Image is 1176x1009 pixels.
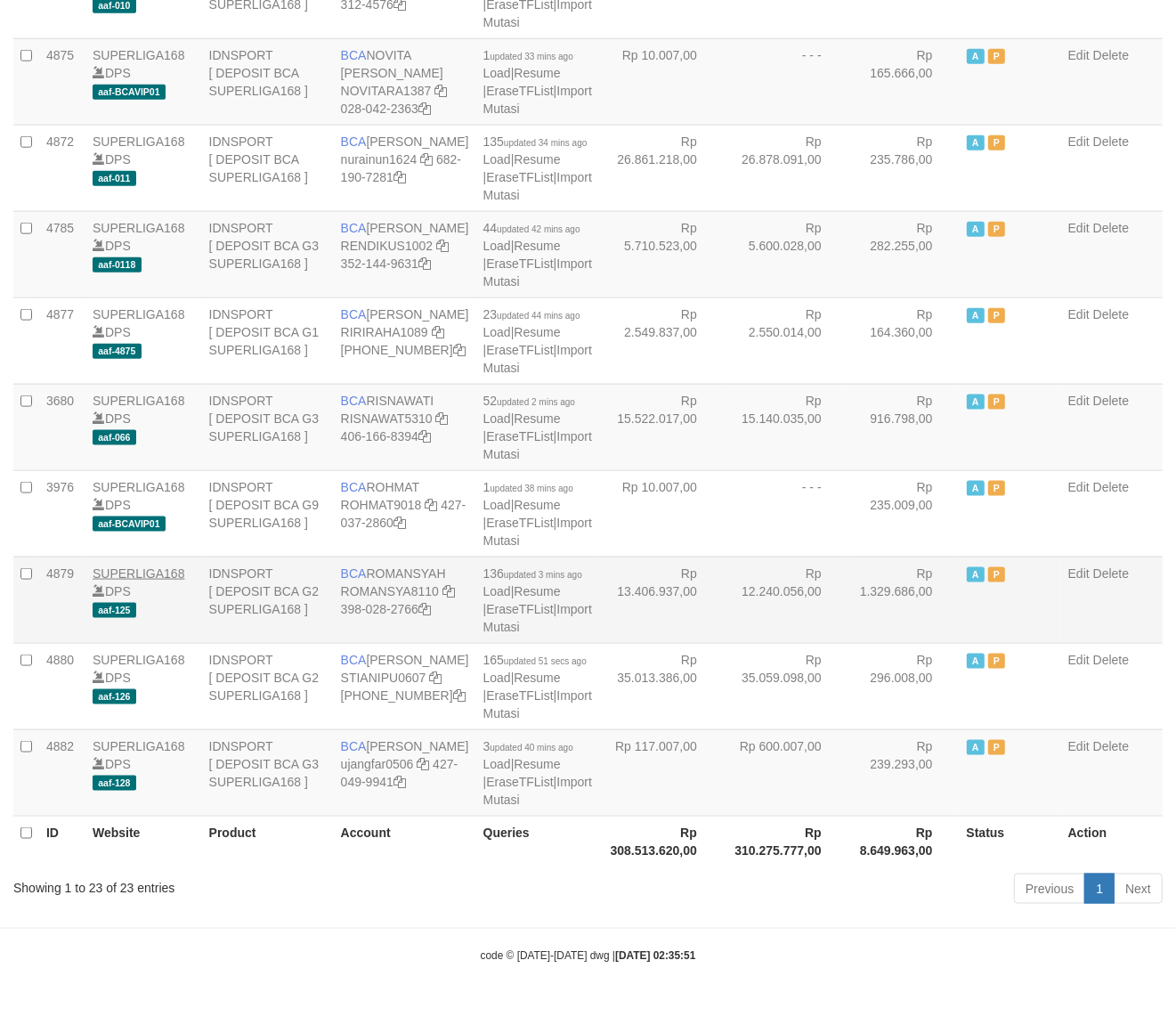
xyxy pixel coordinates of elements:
[967,308,985,323] span: Active
[514,66,560,80] a: Resume
[483,480,573,494] span: 1
[1068,394,1090,408] a: Edit
[486,84,553,98] a: EraseTFList
[1093,653,1129,667] a: Delete
[848,816,960,867] th: Rp 8.649.963,00
[483,411,511,426] a: Load
[483,739,592,807] span: | | |
[1093,566,1129,581] a: Delete
[341,221,367,235] span: BCA
[486,170,553,184] a: EraseTFList
[418,102,431,116] a: Copy 0280422363 to clipboard
[490,743,572,753] span: updated 40 mins ago
[1068,480,1090,494] a: Edit
[724,38,848,125] td: - - -
[85,816,202,867] th: Website
[39,38,85,125] td: 4875
[483,757,511,771] a: Load
[599,384,724,470] td: Rp 15.522.017,00
[988,740,1006,755] span: Paused
[483,325,511,339] a: Load
[724,470,848,557] td: - - -
[93,480,185,494] a: SUPERLIGA168
[334,557,476,643] td: ROMANSYAH 398-028-2766
[476,816,599,867] th: Queries
[418,429,431,443] a: Copy 4061668394 to clipboard
[848,729,960,816] td: Rp 239.293,00
[334,38,476,125] td: NOVITA [PERSON_NAME] 028-042-2363
[483,307,580,321] span: 23
[39,643,85,729] td: 4880
[93,257,142,273] span: aaf-0118
[418,256,431,271] a: Copy 3521449631 to clipboard
[93,430,136,445] span: aaf-066
[483,221,580,235] span: 44
[1093,394,1129,408] a: Delete
[724,384,848,470] td: Rp 15.140.035,00
[483,566,592,634] span: | | |
[418,602,431,616] a: Copy 3980282766 to clipboard
[85,38,202,125] td: DPS
[417,757,429,771] a: Copy ujangfar0506 to clipboard
[1093,480,1129,494] a: Delete
[483,688,592,720] a: Import Mutasi
[334,297,476,384] td: [PERSON_NAME] [PHONE_NUMBER]
[967,740,985,755] span: Active
[1068,134,1090,149] a: Edit
[483,239,511,253] a: Load
[453,688,466,703] a: Copy 4062280194 to clipboard
[93,603,136,618] span: aaf-125
[483,84,592,116] a: Import Mutasi
[436,239,449,253] a: Copy RENDIKUS1002 to clipboard
[724,125,848,211] td: Rp 26.878.091,00
[93,48,185,62] a: SUPERLIGA168
[497,311,580,321] span: updated 44 mins ago
[202,816,334,867] th: Product
[599,211,724,297] td: Rp 5.710.523,00
[85,125,202,211] td: DPS
[393,170,406,184] a: Copy 6821907281 to clipboard
[334,729,476,816] td: [PERSON_NAME] 427-049-9941
[483,671,511,685] a: Load
[724,816,848,867] th: Rp 310.275.777,00
[39,125,85,211] td: 4872
[504,656,587,666] span: updated 51 secs ago
[1068,566,1090,581] a: Edit
[432,325,444,339] a: Copy RIRIRAHA1089 to clipboard
[514,325,560,339] a: Resume
[1061,816,1163,867] th: Action
[334,384,476,470] td: RISNAWATI 406-166-8394
[988,222,1006,237] span: Paused
[341,239,434,253] a: RENDIKUS1002
[341,84,432,98] a: NOVITARA1387
[1084,874,1115,904] a: 1
[483,394,592,461] span: | | |
[848,470,960,557] td: Rp 235.009,00
[514,152,560,167] a: Resume
[724,643,848,729] td: Rp 35.059.098,00
[848,384,960,470] td: Rp 916.798,00
[202,470,334,557] td: IDNSPORT [ DEPOSIT BCA G9 SUPERLIGA168 ]
[481,950,696,963] small: code © [DATE]-[DATE] dwg |
[202,643,334,729] td: IDNSPORT [ DEPOSIT BCA G2 SUPERLIGA168 ]
[483,739,573,753] span: 3
[39,384,85,470] td: 3680
[341,325,428,339] a: RIRIRAHA1089
[988,135,1006,151] span: Paused
[483,343,592,375] a: Import Mutasi
[486,256,553,271] a: EraseTFList
[967,395,985,410] span: Active
[334,125,476,211] td: [PERSON_NAME] 682-190-7281
[514,239,560,253] a: Resume
[93,689,136,704] span: aaf-126
[93,394,185,408] a: SUPERLIGA168
[967,135,985,151] span: Active
[483,152,511,167] a: Load
[341,498,422,512] a: ROHMAT9018
[85,297,202,384] td: DPS
[1068,307,1090,321] a: Edit
[483,256,592,289] a: Import Mutasi
[334,816,476,867] th: Account
[434,84,447,98] a: Copy NOVITARA1387 to clipboard
[504,138,587,148] span: updated 34 mins ago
